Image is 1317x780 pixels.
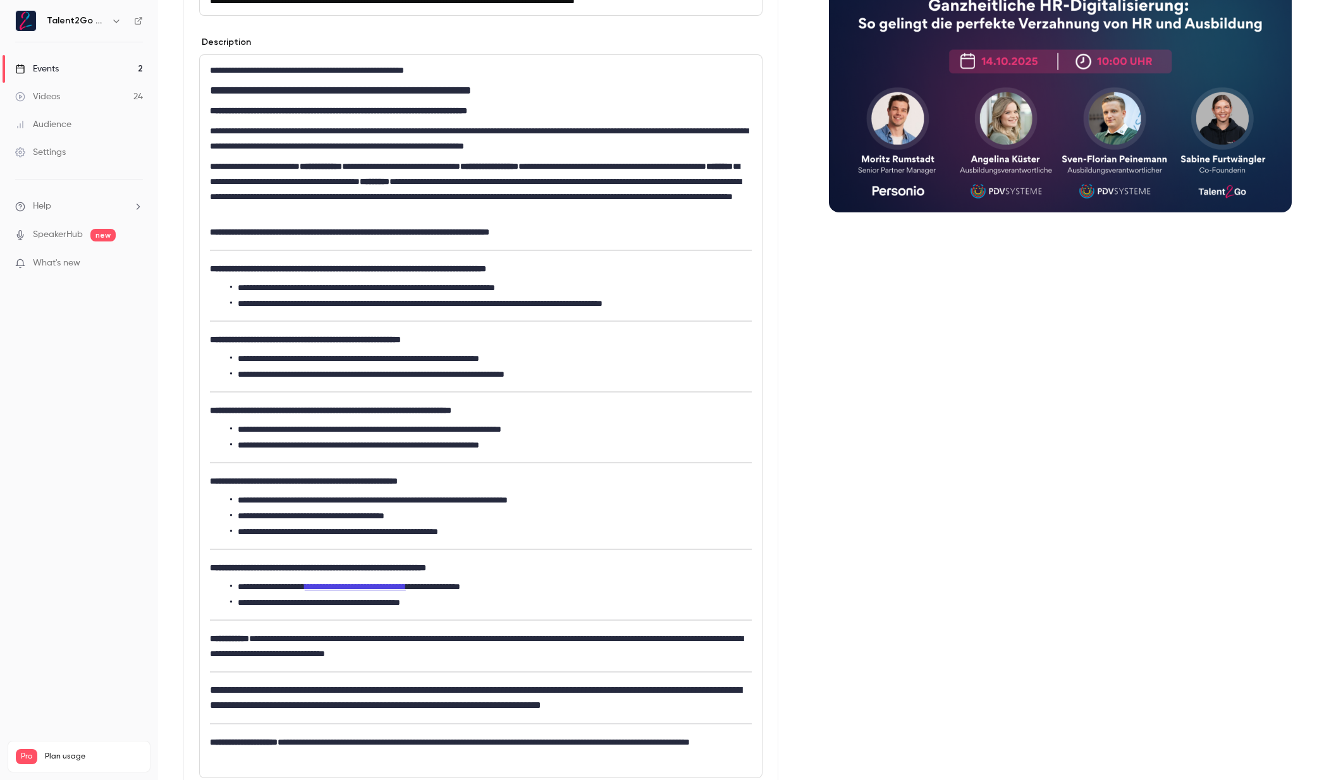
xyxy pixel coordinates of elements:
[33,228,83,241] a: SpeakerHub
[199,54,763,778] section: description
[15,63,59,75] div: Events
[90,229,116,241] span: new
[45,752,142,762] span: Plan usage
[15,90,60,103] div: Videos
[33,200,51,213] span: Help
[16,11,36,31] img: Talent2Go GmbH
[15,146,66,159] div: Settings
[199,36,251,49] label: Description
[15,200,143,213] li: help-dropdown-opener
[15,118,71,131] div: Audience
[16,749,37,764] span: Pro
[47,15,106,27] h6: Talent2Go GmbH
[33,257,80,270] span: What's new
[200,55,762,777] div: editor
